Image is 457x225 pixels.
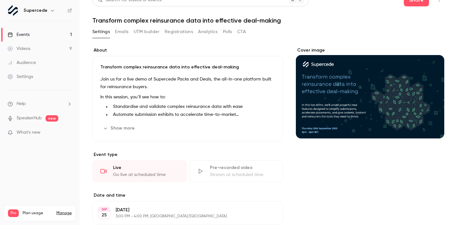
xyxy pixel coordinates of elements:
[100,123,139,133] button: Show more
[296,47,444,138] section: Cover image
[8,209,19,217] span: Pro
[8,46,30,52] div: Videos
[115,27,128,37] button: Emails
[111,103,275,110] li: Standardise and validate complex reinsurance data with ease
[223,27,232,37] button: Polls
[210,172,275,178] div: Stream at scheduled time
[92,17,444,24] h1: Transform complex reinsurance data into effective deal-making
[92,151,283,158] p: Event type
[113,165,179,171] div: Live
[98,207,110,212] div: SEP
[100,93,275,101] p: In this session, you’ll see how to:
[56,211,72,216] a: Manage
[17,129,40,136] span: What's new
[134,27,160,37] button: UTM builder
[92,27,110,37] button: Settings
[100,75,275,91] p: Join us for a live demo of Supercede Packs and Deals, the all-in-one platform built for reinsuran...
[165,27,193,37] button: Registrations
[102,212,107,218] p: 25
[237,27,246,37] button: CTA
[113,172,179,178] div: Go live at scheduled time
[210,165,275,171] div: Pre-recorded video
[198,27,218,37] button: Analytics
[189,160,283,182] div: Pre-recorded videoStream at scheduled time
[111,111,275,118] li: Automate submission exhibits to accelerate time-to-market
[296,47,444,53] label: Cover image
[8,60,36,66] div: Audience
[8,5,18,16] img: Supercede
[46,115,58,122] span: new
[100,64,275,70] p: Transform complex reinsurance data into effective deal-making
[116,207,249,213] p: [DATE]
[17,101,26,107] span: Help
[92,192,283,199] label: Date and time
[8,101,72,107] li: help-dropdown-opener
[116,214,249,219] p: 3:00 PM - 4:00 PM, [GEOGRAPHIC_DATA]/[GEOGRAPHIC_DATA]
[64,130,72,136] iframe: Noticeable Trigger
[23,211,53,216] span: Plan usage
[8,32,30,38] div: Events
[17,115,42,122] a: SpeakerHub
[24,7,47,14] h6: Supercede
[8,74,33,80] div: Settings
[92,160,187,182] div: LiveGo live at scheduled time
[92,47,283,53] label: About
